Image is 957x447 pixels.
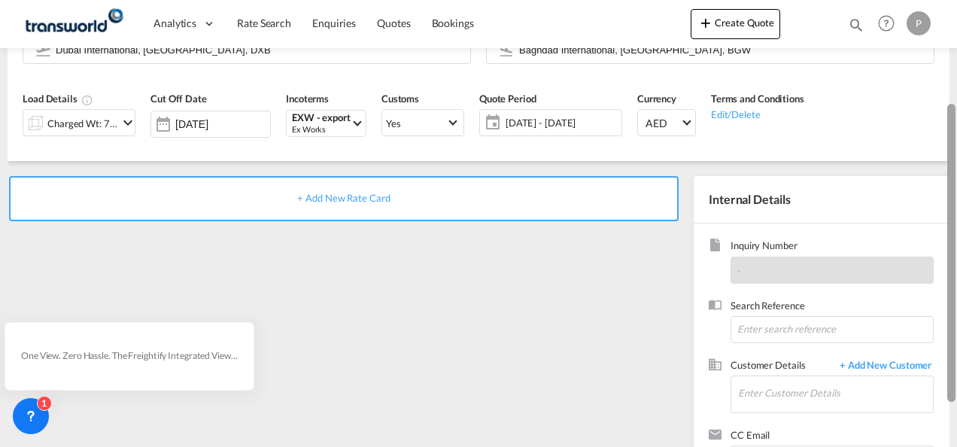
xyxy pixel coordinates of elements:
span: AED [646,116,680,131]
span: Search Reference [731,299,934,316]
md-icon: icon-magnify [848,17,864,33]
div: Charged Wt: 706.00 KG [47,113,118,134]
span: Terms and Conditions [711,93,804,105]
div: + Add New Rate Card [9,176,679,221]
div: P [907,11,931,35]
span: Incoterms [286,93,329,105]
md-select: Select Incoterms: EXW - export Ex Works [286,110,366,137]
span: Bookings [432,17,474,29]
span: Enquiries [312,17,356,29]
md-icon: Chargeable Weight [81,94,93,106]
span: Customs [381,93,419,105]
span: Inquiry Number [731,239,934,256]
input: Select [175,118,270,130]
span: Cut Off Date [150,93,207,105]
div: Internal Details [694,176,949,223]
md-input-container: Baghdad International, Baghdad, BGW [486,37,934,64]
button: icon-plus 400-fgCreate Quote [691,9,780,39]
span: Rate Search [237,17,291,29]
md-icon: icon-chevron-down [119,114,137,132]
span: Quotes [377,17,410,29]
span: Currency [637,93,676,105]
input: Search by Door/Airport [519,37,926,63]
div: Edit/Delete [711,106,804,121]
md-input-container: Dubai International, Dubai, DXB [23,37,471,64]
span: + Add New Customer [832,358,934,376]
input: Enter Customer Details [738,376,933,410]
md-icon: icon-plus 400-fg [697,14,715,32]
span: Help [873,11,899,36]
div: Charged Wt: 706.00 KGicon-chevron-down [23,109,135,136]
input: Enter search reference [731,316,934,343]
span: CC Email [731,428,934,445]
div: Yes [386,117,401,129]
md-icon: icon-calendar [480,114,498,132]
img: f753ae806dec11f0841701cdfdf085c0.png [23,7,124,41]
div: Ex Works [292,123,351,135]
div: EXW - export [292,112,351,123]
div: Help [873,11,907,38]
input: Search by Door/Airport [56,37,463,63]
div: icon-magnify [848,17,864,39]
span: [DATE] - [DATE] [502,112,621,133]
md-select: Select Currency: د.إ AEDUnited Arab Emirates Dirham [637,109,696,136]
span: Quote Period [479,93,536,105]
span: Customer Details [731,358,832,376]
md-select: Select Customs: Yes [381,109,464,136]
span: Analytics [153,16,196,31]
span: + Add New Rate Card [297,192,390,204]
span: [DATE] - [DATE] [506,116,618,129]
span: Load Details [23,93,93,105]
span: - [737,264,741,276]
